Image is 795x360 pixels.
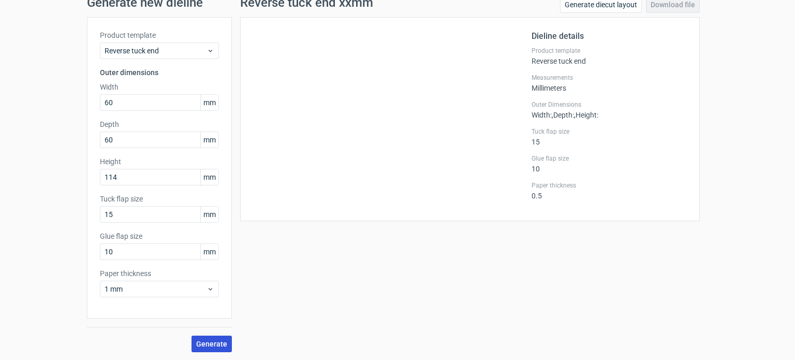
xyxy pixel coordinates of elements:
[532,181,687,190] label: Paper thickness
[574,111,598,119] span: , Height :
[532,47,687,55] label: Product template
[105,284,207,294] span: 1 mm
[532,111,552,119] span: Width :
[532,47,687,65] div: Reverse tuck end
[192,336,232,352] button: Generate
[532,30,687,42] h2: Dieline details
[532,154,687,173] div: 10
[552,111,574,119] span: , Depth :
[532,127,687,146] div: 15
[200,244,218,260] span: mm
[200,207,218,222] span: mm
[100,231,219,241] label: Glue flap size
[100,67,219,78] h3: Outer dimensions
[200,95,218,110] span: mm
[200,132,218,148] span: mm
[100,30,219,40] label: Product template
[532,181,687,200] div: 0.5
[100,156,219,167] label: Height
[532,154,687,163] label: Glue flap size
[532,100,687,109] label: Outer Dimensions
[100,82,219,92] label: Width
[100,194,219,204] label: Tuck flap size
[200,169,218,185] span: mm
[532,127,687,136] label: Tuck flap size
[196,340,227,348] span: Generate
[100,268,219,279] label: Paper thickness
[105,46,207,56] span: Reverse tuck end
[532,74,687,92] div: Millimeters
[532,74,687,82] label: Measurements
[100,119,219,129] label: Depth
